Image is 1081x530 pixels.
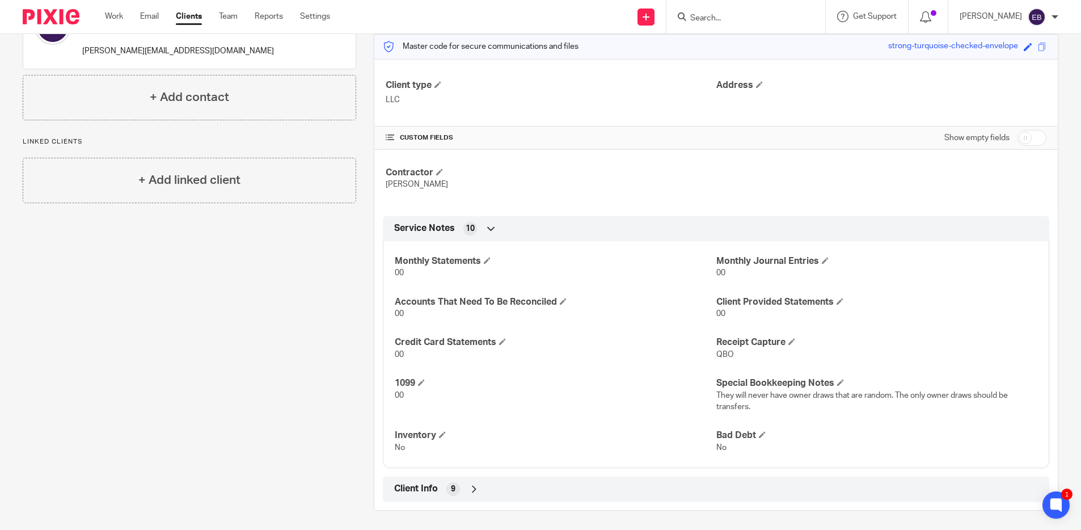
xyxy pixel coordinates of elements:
a: Team [219,11,238,22]
span: 00 [395,351,404,359]
span: Get Support [853,12,897,20]
h4: Address [716,79,1046,91]
p: [PERSON_NAME] [960,11,1022,22]
a: Clients [176,11,202,22]
span: 10 [466,223,475,234]
div: 1 [1061,489,1072,500]
span: Service Notes [394,222,455,234]
h4: Monthly Journal Entries [716,255,1037,267]
h4: Credit Card Statements [395,336,716,348]
span: 00 [395,392,404,399]
p: [PERSON_NAME][EMAIL_ADDRESS][DOMAIN_NAME] [82,45,274,57]
p: LLC [386,94,716,106]
h4: Inventory [395,430,716,441]
h4: CUSTOM FIELDS [386,133,716,142]
h4: Monthly Statements [395,255,716,267]
a: Work [105,11,123,22]
h4: Receipt Capture [716,336,1037,348]
span: 00 [716,269,725,277]
span: QBO [716,351,734,359]
span: 00 [395,269,404,277]
img: Pixie [23,9,79,24]
a: Reports [255,11,283,22]
p: Master code for secure communications and files [383,41,578,52]
label: Show empty fields [944,132,1010,144]
input: Search [689,14,791,24]
h4: + Add linked client [138,171,240,189]
img: svg%3E [1028,8,1046,26]
span: No [716,444,727,452]
span: 00 [716,310,725,318]
div: strong-turquoise-checked-envelope [888,40,1018,53]
h4: Bad Debt [716,430,1037,441]
h4: Contractor [386,167,716,179]
span: No [395,444,405,452]
h4: Client type [386,79,716,91]
h4: 1099 [395,377,716,389]
a: Email [140,11,159,22]
h4: Accounts That Need To Be Reconciled [395,296,716,308]
h4: Special Bookkeeping Notes [716,377,1037,389]
span: They will never have owner draws that are random. The only owner draws should be transfers. [716,392,1008,411]
span: 9 [451,483,455,495]
a: Settings [300,11,330,22]
h4: + Add contact [150,89,229,106]
span: Client Info [394,483,438,495]
span: 00 [395,310,404,318]
p: Linked clients [23,137,356,146]
h4: Client Provided Statements [716,296,1037,308]
span: [PERSON_NAME] [386,180,448,188]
